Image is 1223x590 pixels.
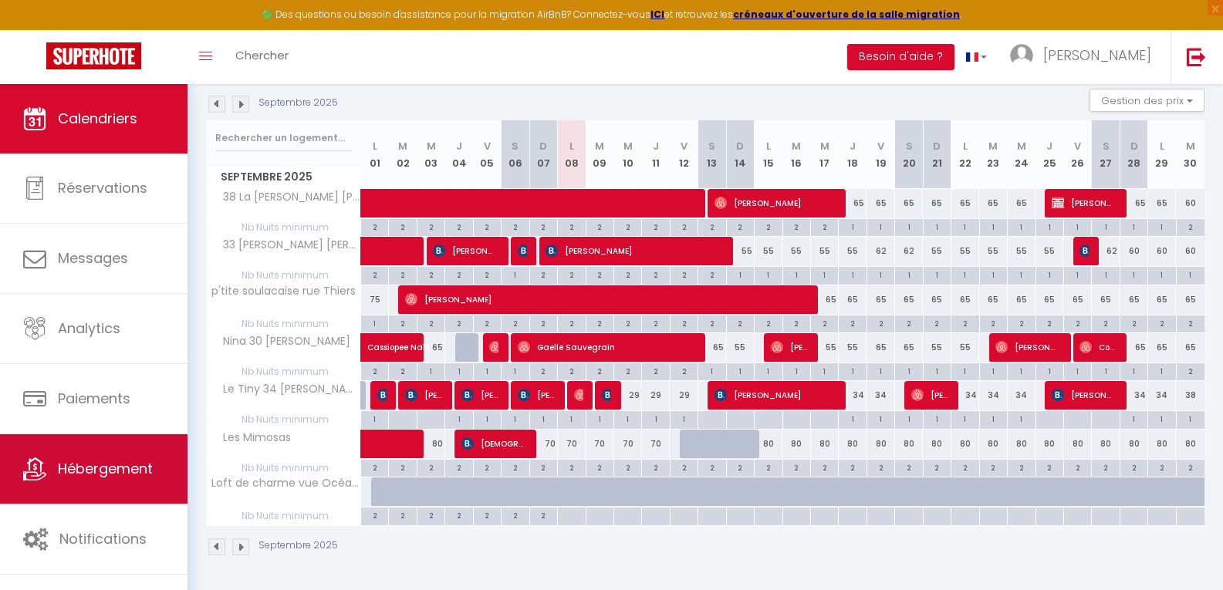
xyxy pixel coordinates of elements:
[539,139,547,153] abbr: D
[951,237,979,265] div: 55
[1092,285,1120,314] div: 65
[650,8,664,21] a: ICI
[1046,139,1052,153] abbr: J
[1074,139,1081,153] abbr: V
[613,381,641,410] div: 29
[445,315,472,330] div: 2
[1063,120,1091,189] th: 26
[1177,363,1204,378] div: 2
[445,267,472,282] div: 2
[361,285,389,314] div: 75
[484,139,491,153] abbr: V
[951,315,978,330] div: 2
[811,267,838,282] div: 1
[726,120,754,189] th: 14
[1036,267,1063,282] div: 1
[867,120,894,189] th: 19
[361,333,389,362] a: Cassiopee Naïli
[839,219,866,234] div: 1
[473,120,501,189] th: 05
[58,248,128,268] span: Messages
[586,267,613,282] div: 2
[1120,363,1147,378] div: 1
[839,315,866,330] div: 2
[389,219,416,234] div: 2
[895,333,923,362] div: 65
[867,315,894,330] div: 2
[951,381,979,410] div: 34
[1079,332,1117,362] span: Corentin Le Bel
[1008,219,1035,234] div: 1
[58,459,153,478] span: Hébergement
[58,178,147,197] span: Réservations
[518,380,555,410] span: [PERSON_NAME]
[614,267,641,282] div: 2
[1120,315,1147,330] div: 2
[811,333,839,362] div: 55
[558,120,586,189] th: 08
[558,219,585,234] div: 2
[12,6,59,52] button: Ouvrir le widget de chat LiveChat
[839,333,867,362] div: 55
[1148,285,1176,314] div: 65
[530,267,557,282] div: 2
[1120,285,1147,314] div: 65
[1177,267,1204,282] div: 1
[417,315,444,330] div: 2
[980,267,1007,282] div: 1
[911,380,948,410] span: [PERSON_NAME] / Sevestre
[1052,380,1117,410] span: [PERSON_NAME]
[1176,189,1204,217] div: 60
[906,139,913,153] abbr: S
[766,139,771,153] abbr: L
[1103,139,1110,153] abbr: S
[529,120,557,189] th: 07
[1120,120,1147,189] th: 28
[1008,315,1035,330] div: 2
[569,139,574,153] abbr: L
[445,363,472,378] div: 1
[923,285,951,314] div: 65
[783,219,810,234] div: 2
[895,267,922,282] div: 1
[445,120,473,189] th: 04
[951,219,978,234] div: 1
[867,285,894,314] div: 65
[698,267,725,282] div: 2
[1017,139,1026,153] abbr: M
[642,120,670,189] th: 11
[642,315,669,330] div: 2
[895,219,922,234] div: 1
[614,315,641,330] div: 2
[586,219,613,234] div: 2
[811,120,839,189] th: 17
[1092,315,1119,330] div: 2
[698,219,725,234] div: 2
[924,219,951,234] div: 1
[867,189,894,217] div: 65
[489,332,498,362] span: [PERSON_NAME]
[1176,285,1204,314] div: 65
[207,267,360,284] span: Nb Nuits minimum
[474,219,501,234] div: 2
[811,219,838,234] div: 2
[207,219,360,236] span: Nb Nuits minimum
[1186,139,1195,153] abbr: M
[389,363,416,378] div: 2
[1064,219,1091,234] div: 1
[58,319,120,338] span: Analytics
[782,237,810,265] div: 55
[1092,267,1119,282] div: 1
[783,363,810,378] div: 1
[502,267,529,282] div: 1
[698,315,725,330] div: 2
[1120,267,1147,282] div: 1
[623,139,633,153] abbr: M
[512,139,519,153] abbr: S
[783,267,810,282] div: 1
[839,285,867,314] div: 65
[209,333,354,350] span: Nina 30 [PERSON_NAME]
[733,8,960,21] strong: créneaux d'ouverture de la salle migration
[1063,285,1091,314] div: 65
[235,47,289,63] span: Chercher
